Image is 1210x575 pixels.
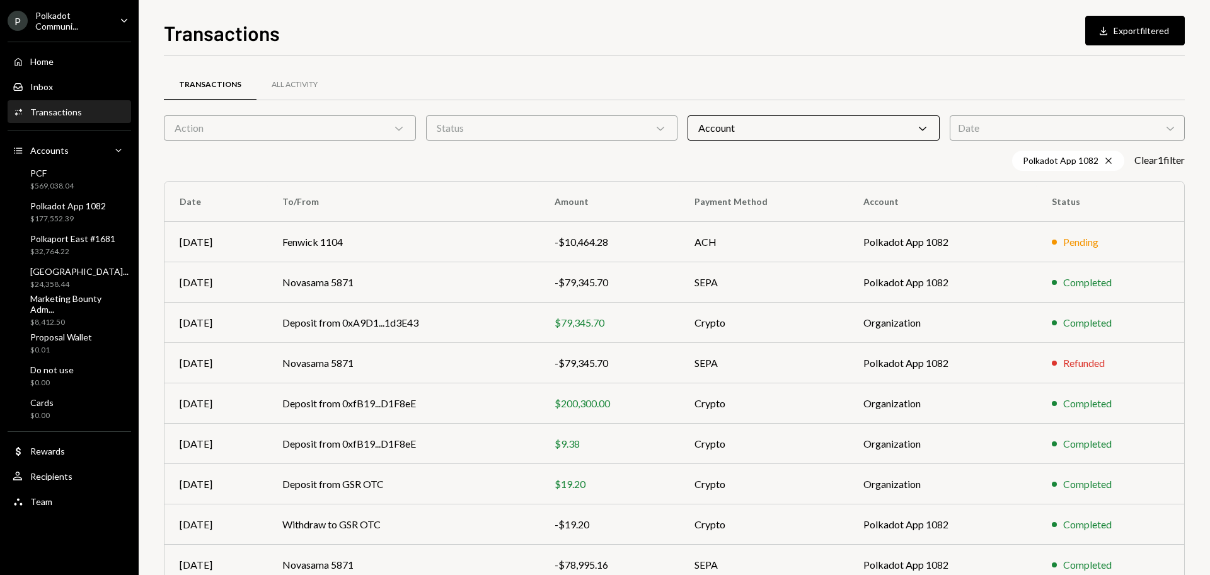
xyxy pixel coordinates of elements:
td: Polkadot App 1082 [848,262,1037,303]
div: $24,358.44 [30,279,129,290]
a: Team [8,490,131,513]
div: Completed [1063,517,1112,532]
div: [DATE] [180,315,252,330]
th: Account [848,182,1037,222]
div: Transactions [179,79,241,90]
div: Completed [1063,315,1112,330]
td: Deposit from 0xfB19...D1F8eE [267,424,539,464]
a: Proposal Wallet$0.01 [8,328,131,358]
div: [DATE] [180,235,252,250]
div: Action [164,115,416,141]
div: P [8,11,28,31]
div: Do not use [30,364,74,375]
div: Marketing Bounty Adm... [30,293,126,315]
div: -$10,464.28 [555,235,664,250]
div: Team [30,496,52,507]
a: All Activity [256,69,333,101]
td: Withdraw to GSR OTC [267,504,539,545]
a: Transactions [164,69,256,101]
td: Fenwick 1104 [267,222,539,262]
th: To/From [267,182,539,222]
div: [DATE] [180,557,252,572]
td: Polkadot App 1082 [848,222,1037,262]
td: SEPA [679,262,848,303]
div: Accounts [30,145,69,156]
td: Novasama 5871 [267,262,539,303]
td: Polkadot App 1082 [848,504,1037,545]
a: Transactions [8,100,131,123]
button: Clear1filter [1134,154,1185,167]
div: Rewards [30,446,65,456]
div: Date [950,115,1185,141]
td: Crypto [679,504,848,545]
div: Status [426,115,678,141]
div: Proposal Wallet [30,332,92,342]
td: Organization [848,424,1037,464]
div: -$19.20 [555,517,664,532]
div: Polkadot App 1082 [30,200,106,211]
button: Exportfiltered [1085,16,1185,45]
td: Polkadot App 1082 [848,343,1037,383]
td: Deposit from 0xA9D1...1d3E43 [267,303,539,343]
div: Completed [1063,477,1112,492]
div: Inbox [30,81,53,92]
div: $8,412.50 [30,317,126,328]
a: Recipients [8,465,131,487]
div: Completed [1063,396,1112,411]
td: ACH [679,222,848,262]
div: [DATE] [180,275,252,290]
div: -$78,995.16 [555,557,664,572]
a: Do not use$0.00 [8,361,131,391]
div: Transactions [30,107,82,117]
div: Completed [1063,275,1112,290]
div: All Activity [272,79,318,90]
td: Organization [848,303,1037,343]
td: Novasama 5871 [267,343,539,383]
div: [DATE] [180,517,252,532]
div: [DATE] [180,436,252,451]
th: Status [1037,182,1184,222]
div: [DATE] [180,396,252,411]
div: $0.01 [30,345,92,356]
div: $32,764.22 [30,247,115,257]
div: Refunded [1063,356,1105,371]
div: $9.38 [555,436,664,451]
div: Polkaport East #1681 [30,233,115,244]
h1: Transactions [164,20,280,45]
th: Amount [539,182,679,222]
td: Organization [848,383,1037,424]
a: Rewards [8,439,131,462]
a: [GEOGRAPHIC_DATA]...$24,358.44 [8,262,134,293]
div: Completed [1063,557,1112,572]
div: -$79,345.70 [555,275,664,290]
div: [GEOGRAPHIC_DATA]... [30,266,129,277]
th: Date [164,182,267,222]
a: PCF$569,038.04 [8,164,131,194]
div: $79,345.70 [555,315,664,330]
div: Pending [1063,235,1098,250]
div: Polkadot App 1082 [1012,151,1124,171]
div: $569,038.04 [30,181,74,192]
th: Payment Method [679,182,848,222]
div: [DATE] [180,356,252,371]
div: [DATE] [180,477,252,492]
div: PCF [30,168,74,178]
div: $0.00 [30,378,74,388]
div: $19.20 [555,477,664,492]
div: Completed [1063,436,1112,451]
td: Crypto [679,303,848,343]
td: Deposit from GSR OTC [267,464,539,504]
div: Account [688,115,940,141]
td: Deposit from 0xfB19...D1F8eE [267,383,539,424]
a: Accounts [8,139,131,161]
a: Marketing Bounty Adm...$8,412.50 [8,295,131,325]
td: Crypto [679,424,848,464]
td: Organization [848,464,1037,504]
a: Cards$0.00 [8,393,131,424]
a: Polkadot App 1082$177,552.39 [8,197,131,227]
div: Polkadot Communi... [35,10,110,32]
div: Home [30,56,54,67]
a: Inbox [8,75,131,98]
td: SEPA [679,343,848,383]
div: Recipients [30,471,72,482]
